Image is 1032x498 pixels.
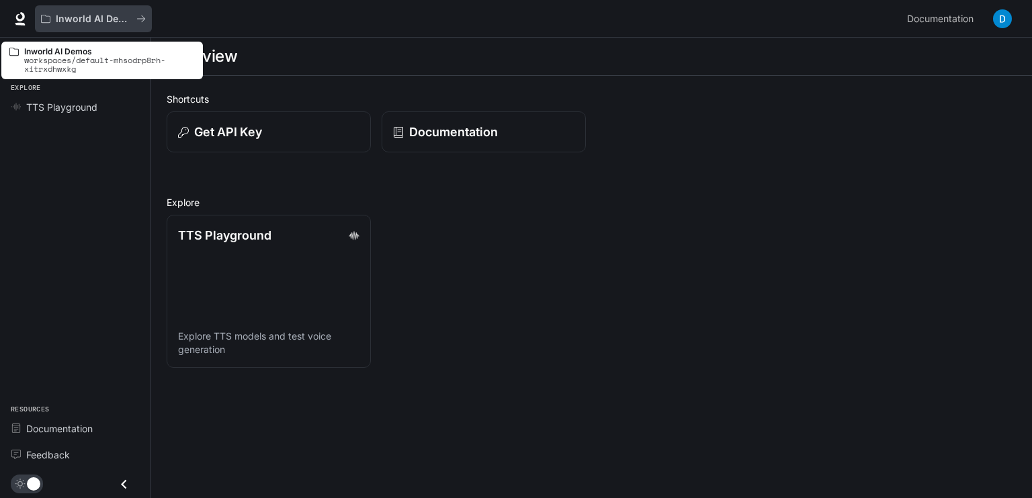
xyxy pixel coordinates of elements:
h2: Explore [167,195,1016,209]
span: Dark mode toggle [27,476,40,491]
button: Close drawer [109,470,139,498]
img: User avatar [993,9,1012,28]
span: Documentation [907,11,974,28]
a: Feedback [5,443,144,466]
a: TTS Playground [5,95,144,119]
p: Documentation [409,123,498,141]
p: Explore TTS models and test voice generation [178,330,359,356]
button: Get API Key [167,111,371,152]
a: Documentation [5,417,144,440]
span: Documentation [26,421,93,436]
p: Inworld AI Demos [56,13,131,25]
p: Get API Key [194,123,262,141]
h2: Shortcuts [167,92,1016,106]
p: workspaces/default-mhsodrp8rh-xitrxdhwxkg [24,56,195,73]
span: Feedback [26,448,70,462]
p: TTS Playground [178,226,271,244]
span: TTS Playground [26,100,97,114]
a: Documentation [902,5,984,32]
a: TTS PlaygroundExplore TTS models and test voice generation [167,215,371,368]
button: All workspaces [35,5,152,32]
button: User avatar [989,5,1016,32]
a: Documentation [382,111,586,152]
p: Inworld AI Demos [24,47,195,56]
